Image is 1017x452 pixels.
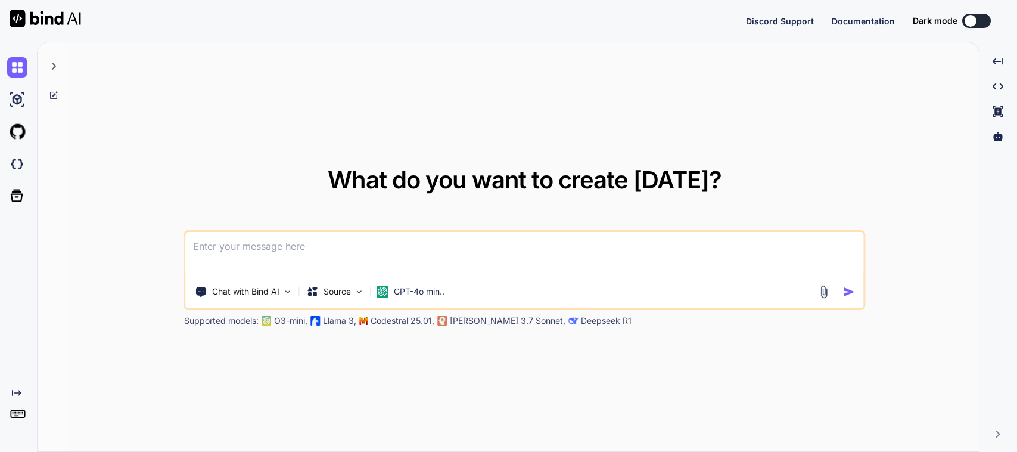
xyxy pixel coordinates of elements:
p: Supported models: [184,315,259,327]
p: Chat with Bind AI [212,286,279,298]
p: [PERSON_NAME] 3.7 Sonnet, [450,315,565,327]
span: Dark mode [913,15,957,27]
img: icon [842,286,855,298]
img: Pick Models [354,287,365,297]
img: claude [569,316,579,326]
img: Bind AI [10,10,81,27]
img: githubLight [7,122,27,142]
p: GPT-4o min.. [394,286,444,298]
p: Llama 3, [323,315,356,327]
span: What do you want to create [DATE]? [328,165,721,194]
img: Pick Tools [283,287,293,297]
button: Documentation [832,15,895,27]
img: claude [438,316,447,326]
img: attachment [817,285,831,299]
span: Documentation [832,16,895,26]
img: chat [7,57,27,78]
img: Llama2 [311,316,321,326]
p: Deepseek R1 [581,315,632,327]
img: darkCloudIdeIcon [7,154,27,174]
button: Discord Support [746,15,814,27]
img: ai-studio [7,89,27,110]
img: GPT-4o mini [377,286,389,298]
img: Mistral-AI [360,317,368,325]
p: Source [324,286,351,298]
span: Discord Support [746,16,814,26]
img: GPT-4 [262,316,272,326]
p: O3-mini, [274,315,307,327]
p: Codestral 25.01, [371,315,434,327]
